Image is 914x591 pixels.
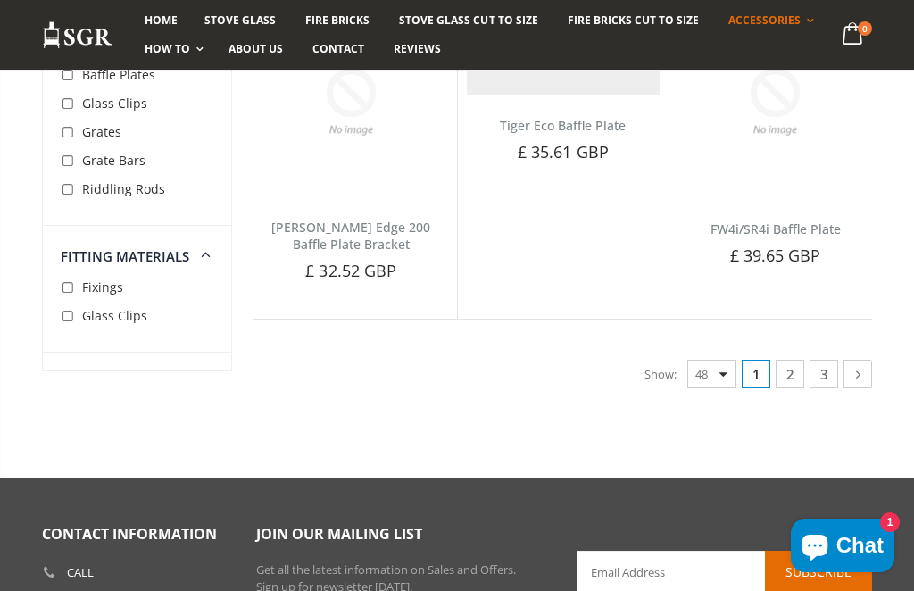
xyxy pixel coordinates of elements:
a: Fire Bricks [292,6,383,35]
a: 0 [835,18,872,53]
span: Contact Information [42,524,217,544]
span: Join our mailing list [256,524,422,544]
a: Stove Glass Cut To Size [386,6,551,35]
a: Accessories [715,6,823,35]
span: £ 32.52 GBP [305,260,396,281]
a: Tiger Eco Baffle Plate [500,117,626,134]
span: Stove Glass Cut To Size [399,12,537,28]
inbox-online-store-chat: Shopify online store chat [785,519,900,577]
span: Contact [312,41,364,56]
span: Grate Bars [82,152,145,169]
span: Riddling Rods [82,180,165,197]
span: Glass Clips [82,307,147,324]
a: Reviews [380,35,454,63]
a: Home [131,6,191,35]
span: Fitting Materials [61,247,190,265]
a: 3 [810,360,838,388]
img: Stove Glass Replacement [42,21,113,50]
span: Fixings [82,279,123,295]
span: Fire Bricks [305,12,370,28]
span: £ 35.61 GBP [518,141,609,162]
span: Home [145,12,178,28]
a: [PERSON_NAME] Edge 200 Baffle Plate Bracket [271,219,430,253]
a: 2 [776,360,804,388]
span: Reviews [394,41,441,56]
b: Call [67,567,94,579]
a: How To [131,35,212,63]
span: Accessories [728,12,801,28]
span: Show: [644,360,677,388]
span: Baffle Plates [82,66,155,83]
a: Stove Glass [191,6,289,35]
span: Stove Glass [204,12,276,28]
span: How To [145,41,190,56]
span: Grates [82,123,121,140]
a: Contact [299,35,378,63]
a: Fire Bricks Cut To Size [554,6,712,35]
a: About us [215,35,296,63]
span: £ 39.65 GBP [730,245,821,266]
span: 1 [742,360,770,388]
a: FW4i/SR4i Baffle Plate [710,221,841,237]
span: Fire Bricks Cut To Size [568,12,699,28]
span: 0 [858,21,872,36]
span: About us [228,41,283,56]
span: Glass Clips [82,95,147,112]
